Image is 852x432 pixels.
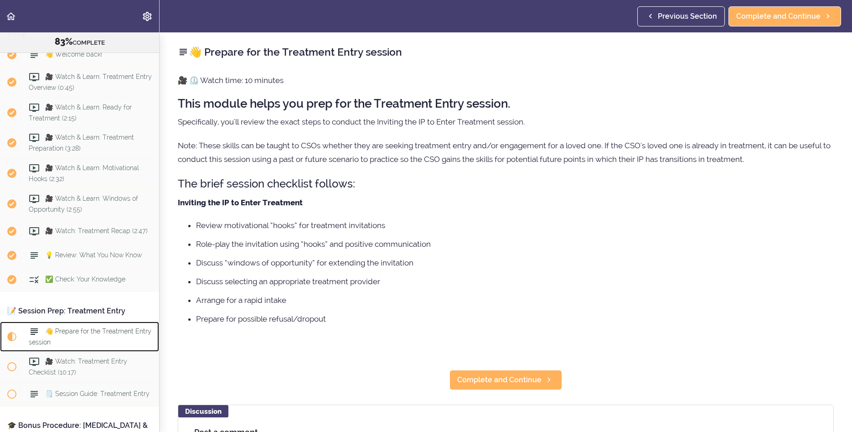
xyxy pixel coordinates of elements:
[29,195,138,213] span: 🎥 Watch & Learn: Windows of Opportunity (2:55)
[11,36,148,48] div: COMPLETE
[196,219,834,231] li: Review motivational “hooks” for treatment invitations
[178,115,834,129] p: Specifically, you'll review the exact steps to conduct the Inviting the IP to Enter Treatment ses...
[45,228,148,235] span: 🎥 Watch: Treatment Recap (2:47)
[728,6,841,26] a: Complete and Continue
[5,11,16,22] svg: Back to course curriculum
[178,73,834,87] p: 🎥 ⏲️ Watch time: 10 minutes
[29,134,134,152] span: 🎥 Watch & Learn: Treatment Preparation (3:28)
[178,198,303,207] strong: Inviting the IP to Enter Treatment
[45,51,102,58] span: 👋 Welcome back!
[45,390,150,398] span: 🗒️ Session Guide: Treatment Entry
[29,104,132,121] span: 🎥 Watch & Learn: Ready for Treatment (2:15)
[449,370,562,390] a: Complete and Continue
[196,257,834,269] li: Discuss “windows of opportunity” for extending the invitation
[178,139,834,166] p: Note: These skills can be taught to CSOs whether they are seeking treatment entry and/or engageme...
[736,11,821,22] span: Complete and Continue
[29,328,151,346] span: 👋 Prepare for the Treatment Entry session
[196,238,834,250] li: Role-play the invitation using “hooks” and positive communication
[178,405,228,417] div: Discussion
[658,11,717,22] span: Previous Section
[178,44,834,60] h2: 👋 Prepare for the Treatment Entry session
[29,73,152,91] span: 🎥 Watch & Learn: Treatment Entry Overview (0:45)
[196,313,834,325] li: Prepare for possible refusal/dropout
[45,276,125,283] span: ✅ Check: Your Knowledge
[29,165,139,182] span: 🎥 Watch & Learn: Motivational Hooks (2:32)
[637,6,725,26] a: Previous Section
[196,294,834,306] li: Arrange for a rapid intake
[457,375,542,385] span: Complete and Continue
[142,11,153,22] svg: Settings Menu
[178,97,834,110] h2: This module helps you prep for the Treatment Entry session.
[45,252,142,259] span: 💡 Review: What You Now Know
[178,176,834,191] h3: The brief session checklist follows:
[55,36,72,47] span: 83%
[29,358,127,376] span: 🎥 Watch: Treatment Entry Checklist (10:17)
[196,276,834,287] li: Discuss selecting an appropriate treatment provider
